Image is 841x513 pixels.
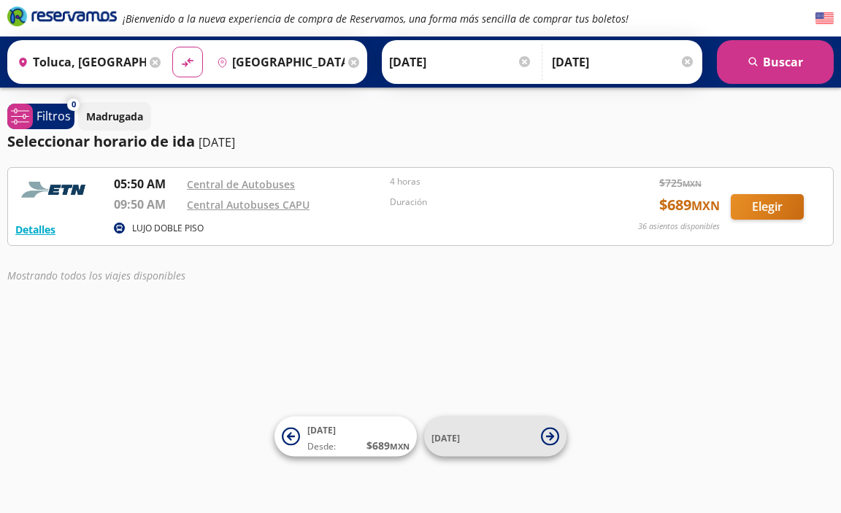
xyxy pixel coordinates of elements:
[815,9,834,28] button: English
[7,131,195,153] p: Seleccionar horario de ida
[683,178,702,189] small: MXN
[731,194,804,220] button: Elegir
[123,12,629,26] em: ¡Bienvenido a la nueva experiencia de compra de Reservamos, una forma más sencilla de comprar tus...
[431,431,460,444] span: [DATE]
[187,198,310,212] a: Central Autobuses CAPU
[7,269,185,282] em: Mostrando todos los viajes disponibles
[7,104,74,129] button: 0Filtros
[659,194,720,216] span: $ 689
[390,441,410,452] small: MXN
[132,222,204,235] p: LUJO DOBLE PISO
[552,44,695,80] input: Opcional
[114,175,180,193] p: 05:50 AM
[114,196,180,213] p: 09:50 AM
[390,196,585,209] p: Duración
[717,40,834,84] button: Buscar
[187,177,295,191] a: Central de Autobuses
[691,198,720,214] small: MXN
[638,220,720,233] p: 36 asientos disponibles
[78,102,151,131] button: Madrugada
[389,44,532,80] input: Elegir Fecha
[366,438,410,453] span: $ 689
[37,107,71,125] p: Filtros
[199,134,235,151] p: [DATE]
[12,44,146,80] input: Buscar Origen
[86,109,143,124] p: Madrugada
[7,5,117,27] i: Brand Logo
[7,5,117,31] a: Brand Logo
[72,99,76,111] span: 0
[15,222,55,237] button: Detalles
[15,175,96,204] img: RESERVAMOS
[307,440,336,453] span: Desde:
[424,417,567,457] button: [DATE]
[659,175,702,190] span: $ 725
[390,175,585,188] p: 4 horas
[274,417,417,457] button: [DATE]Desde:$689MXN
[307,424,336,436] span: [DATE]
[211,44,345,80] input: Buscar Destino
